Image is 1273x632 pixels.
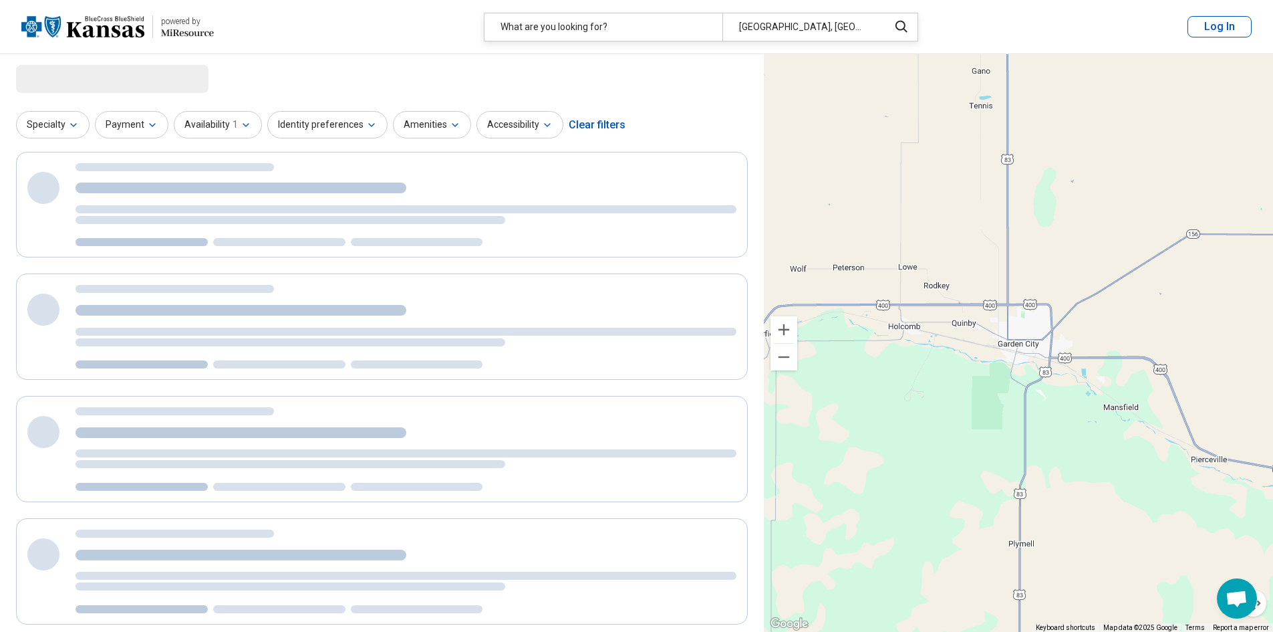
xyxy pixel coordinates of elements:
[569,109,625,141] div: Clear filters
[16,111,90,138] button: Specialty
[21,11,214,43] a: Blue Cross Blue Shield Kansaspowered by
[21,11,144,43] img: Blue Cross Blue Shield Kansas
[484,13,722,41] div: What are you looking for?
[174,111,262,138] button: Availability1
[1187,16,1252,37] button: Log In
[16,65,128,92] span: Loading...
[1217,578,1257,619] div: Open chat
[770,316,797,343] button: Zoom in
[1213,624,1269,631] a: Report a map error
[476,111,563,138] button: Accessibility
[267,111,388,138] button: Identity preferences
[770,344,797,371] button: Zoom out
[1103,624,1177,631] span: Map data ©2025 Google
[95,111,168,138] button: Payment
[1185,624,1205,631] a: Terms (opens in new tab)
[393,111,471,138] button: Amenities
[722,13,881,41] div: [GEOGRAPHIC_DATA], [GEOGRAPHIC_DATA]
[233,118,238,132] span: 1
[161,15,214,27] div: powered by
